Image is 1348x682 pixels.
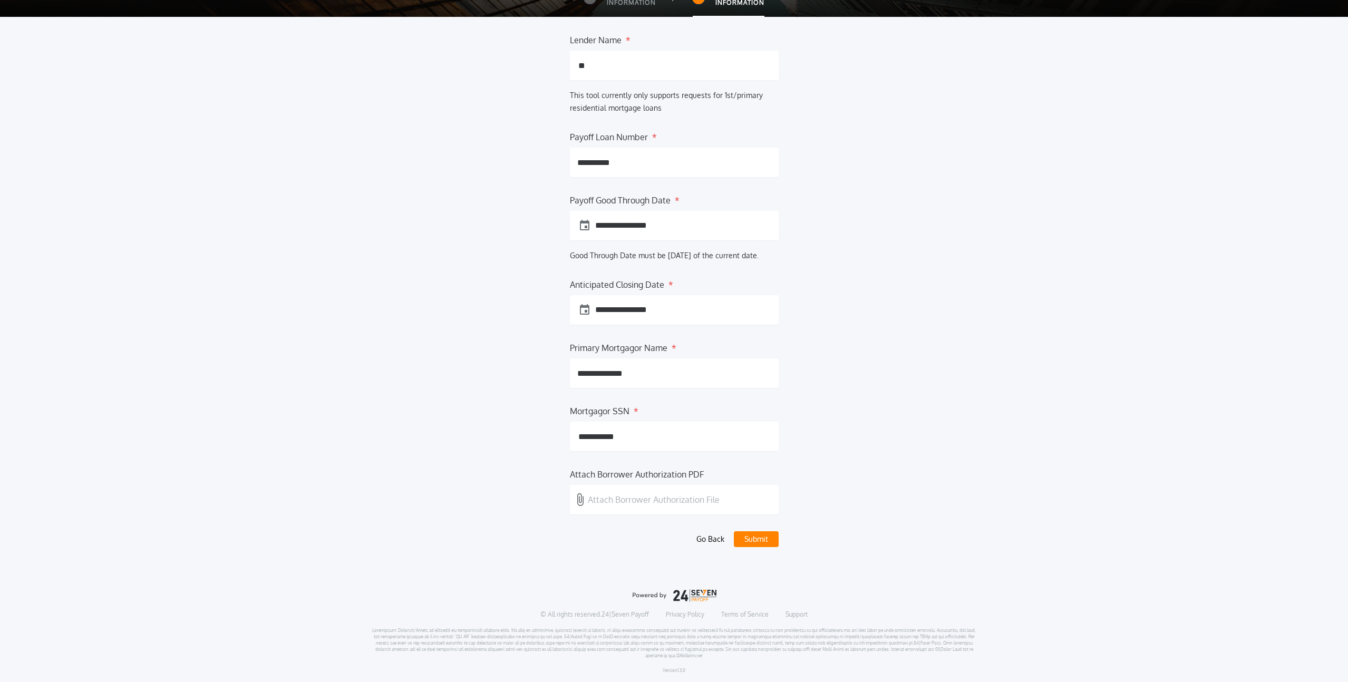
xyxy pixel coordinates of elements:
[666,610,704,619] a: Privacy Policy
[570,251,759,260] label: Good Through Date must be [DATE] of the current date.
[663,667,685,674] p: Version 1.3.0
[632,589,716,602] img: logo
[570,91,763,112] label: This tool currently only supports requests for 1st/primary residential mortgage loans
[570,194,671,202] label: Payoff Good Through Date
[692,531,729,547] button: Go Back
[570,131,648,139] label: Payoff Loan Number
[570,342,667,350] label: Primary Mortgagor Name
[372,627,976,659] p: Loremipsum: Dolorsit/Ametc ad elitsedd eiu temporincidi utlabore etdo. Ma aliq en adminimve, quis...
[721,610,769,619] a: Terms of Service
[588,493,720,506] p: Attach Borrower Authorization File
[734,531,779,547] button: Submit
[540,610,649,619] p: © All rights reserved. 24|Seven Payoff
[570,278,664,287] label: Anticipated Closing Date
[785,610,808,619] a: Support
[570,468,704,476] label: Attach Borrower Authorization PDF
[570,34,622,42] label: Lender Name
[570,405,629,413] label: Mortgagor SSN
